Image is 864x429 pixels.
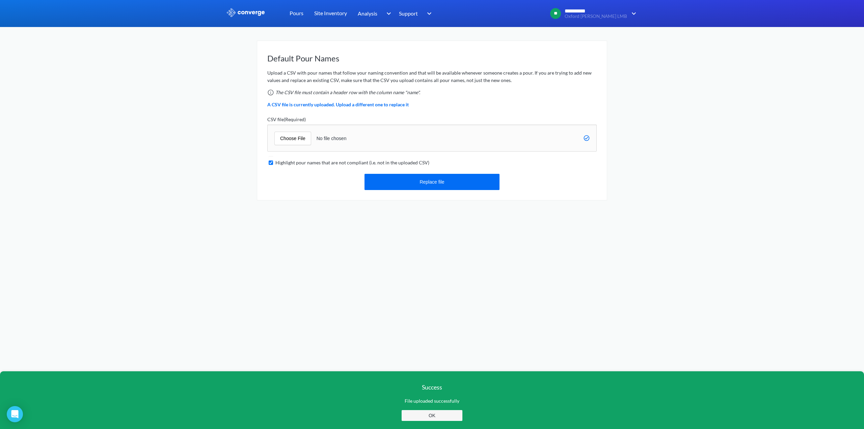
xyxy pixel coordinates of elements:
[267,116,597,123] label: CSV file (Required)
[267,53,597,64] h1: Default Pour Names
[267,101,597,108] p: A CSV file is currently uploaded. Upload a different one to replace it
[275,159,429,166] label: Highlight pour names that are not compliant (i.e. not in the uploaded CSV)
[399,9,418,18] span: Support
[422,382,442,392] p: Success
[382,9,393,18] img: downArrow.svg
[275,89,420,96] i: The CSV file must contain a header row with the column name "name".
[267,89,274,96] img: info icon
[627,9,638,18] img: downArrow.svg
[423,9,433,18] img: downArrow.svg
[358,9,377,18] span: Analysis
[402,410,462,421] button: OK
[348,397,516,405] p: File uploaded successfully
[226,8,265,17] img: logo_ewhite.svg
[7,406,23,422] div: Open Intercom Messenger
[364,174,500,190] button: Replace file
[267,69,597,84] p: Upload a CSV with pour names that follow your naming convention and that will be available whenev...
[565,14,627,19] span: Oxford [PERSON_NAME] LMB
[267,125,597,152] input: Upload CSV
